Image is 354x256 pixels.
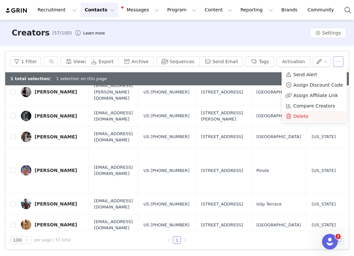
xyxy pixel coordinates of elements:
div: US [PHONE_NUMBER] [144,167,190,174]
img: 9d7c51a6-4a24-4ea7-82ad-4d7df822cd0c.jpg [21,199,31,209]
a: [PERSON_NAME] [21,132,84,142]
img: grin logo [5,7,28,14]
span: [STREET_ADDRESS] [201,167,243,174]
i: icon: right [183,238,187,242]
li: Previous Page [165,236,173,244]
button: Activation [277,56,310,67]
span: Assign Affiliate Link [293,92,338,99]
span: Send Alert [293,71,317,78]
span: Delete [293,113,308,120]
span: [STREET_ADDRESS] [201,201,243,207]
b: 1 total selection [10,76,49,81]
button: Sequences [156,56,199,67]
span: [EMAIL_ADDRESS][DOMAIN_NAME] [94,110,133,122]
span: [EMAIL_ADDRESS][DOMAIN_NAME] [94,164,133,177]
button: Archive [118,56,154,67]
img: 3880972e-b5bb-4e17-a0c5-d2eb65d3d43a.jpg [21,111,31,121]
a: [PERSON_NAME] [21,111,84,121]
span: [GEOGRAPHIC_DATA] [256,113,301,119]
span: Assign Discount Code [293,81,343,89]
span: [GEOGRAPHIC_DATA] [256,222,301,228]
i: icon: search [49,59,54,64]
span: [EMAIL_ADDRESS][DOMAIN_NAME] [94,198,133,210]
div: US [PHONE_NUMBER] [144,222,190,228]
div: [PERSON_NAME] [35,89,77,94]
button: Settings [310,28,346,38]
span: [STREET_ADDRESS] [201,89,243,95]
span: Pinole [256,167,269,174]
span: [STREET_ADDRESS][PERSON_NAME] [201,110,246,122]
img: 913a72b2-8d7c-4cc2-beaa-ca13603d8801.jpg [21,165,31,176]
iframe: Intercom live chat [322,234,338,249]
button: Recruitment [34,3,81,17]
i: icon: left [167,238,171,242]
span: [STREET_ADDRESS] [201,222,243,228]
span: [EMAIL_ADDRESS][PERSON_NAME][DOMAIN_NAME] [94,82,133,102]
span: [GEOGRAPHIC_DATA] [256,89,301,95]
div: US [PHONE_NUMBER] [144,201,190,207]
button: Export [85,56,119,67]
img: 24f916f2-04f6-4a9c-b251-f258327bbfa5.jpg [21,87,31,97]
div: US [PHONE_NUMBER] [144,113,190,119]
div: 100 [13,236,22,244]
span: 2 [335,234,341,239]
a: Brands [277,3,303,17]
li: Next Page [181,236,189,244]
button: Content [201,3,236,17]
img: beb25a31-1b7d-4d7a-8df5-a92a017f4c97--s.jpg [21,220,31,230]
div: | 1 selection on this page [10,76,107,82]
a: [PERSON_NAME] [21,220,84,230]
div: US [PHONE_NUMBER] [144,89,190,95]
span: Compare Creators [293,102,335,109]
span: (57/100) [52,30,72,36]
button: Views [60,56,99,67]
span: Islip Terrace [256,201,282,207]
div: [PERSON_NAME] [35,134,77,139]
input: Search... [44,56,58,67]
a: Community [304,3,341,17]
a: [PERSON_NAME] [21,87,84,97]
span: [GEOGRAPHIC_DATA] [256,134,301,140]
div: [PERSON_NAME] [35,113,77,119]
div: US [PHONE_NUMBER] [144,134,190,140]
button: Reporting [237,3,277,17]
button: 1 Filter [10,56,41,67]
button: Tags [246,56,274,67]
div: [PERSON_NAME] [35,168,77,173]
div: Tooltip anchor [82,30,106,36]
span: per page | 57 total [34,237,71,243]
li: 1 [173,236,181,244]
span: [EMAIL_ADDRESS][DOMAIN_NAME] [94,131,133,143]
a: 1 [173,236,180,244]
a: [PERSON_NAME] [21,199,84,209]
div: [PERSON_NAME] [35,222,77,227]
i: icon: down [25,238,29,243]
button: Messages [119,3,163,17]
button: Send Email [199,56,243,67]
h3: Creators [12,27,50,39]
button: Program [163,3,200,17]
a: [PERSON_NAME] [21,165,84,176]
div: [PERSON_NAME] [35,201,77,206]
button: Contacts [81,3,118,17]
span: [STREET_ADDRESS] [201,134,243,140]
span: [EMAIL_ADDRESS][DOMAIN_NAME] [94,219,133,231]
img: 358c7029-f0ea-4172-9ac9-95006a9c47ee.jpg [21,132,31,142]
